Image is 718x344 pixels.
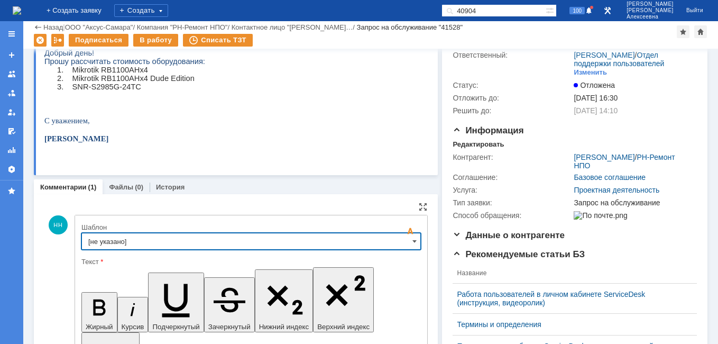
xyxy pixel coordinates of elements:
a: Заявки в моей ответственности [3,85,20,102]
div: Удалить [34,34,47,47]
strong: [EMAIL_ADDRESS][DOMAIN_NAME] [30,61,194,72]
span: Нижний индекс [259,323,309,331]
div: / [65,23,137,31]
a: ООО "Аксус-Самара" [65,23,133,31]
img: logo [13,6,21,15]
img: По почте.png [574,211,627,220]
a: РН-Ремонт НПО [574,153,675,170]
span: [PERSON_NAME] [627,1,674,7]
button: Нижний индекс [255,269,314,332]
div: Услуга: [453,186,572,194]
div: Ответственный: [453,51,572,59]
a: Термины и определения [457,320,684,329]
div: Запрос на обслуживание [574,198,692,207]
a: Мои заявки [3,104,20,121]
a: Перейти на домашнюю страницу [13,6,21,15]
a: Мои согласования [3,123,20,140]
div: Текст [81,258,419,265]
div: Создать [114,4,168,17]
span: Зачеркнутый [208,323,251,331]
div: Способ обращения: [453,211,572,220]
div: Работа с массовостью [51,34,64,47]
div: / [574,153,692,170]
div: Запрос на обслуживание "41528" [357,23,463,31]
div: | [63,23,65,31]
div: Шаблон [81,224,419,231]
span: 3. [13,34,28,42]
span: SNR-S2985G-24TC [28,34,97,42]
button: Курсив [117,297,149,332]
th: Название [453,263,688,284]
span: Mikrotik RB1100AHx4 Dude Edition [28,25,150,34]
a: Отдел поддержки пользователей [574,51,664,68]
span: Информация [453,125,523,135]
span: [DATE] 14:10 [574,106,618,115]
a: Назад [43,23,63,31]
span: 1. [13,17,28,25]
span: Рекомендуемые статьи БЗ [453,249,585,259]
div: Редактировать [453,140,504,149]
span: [PERSON_NAME] [627,7,674,14]
button: Подчеркнутый [148,273,204,332]
a: Проектная деятельность [574,186,659,194]
span: Алексеевна [627,14,674,20]
span: Верхний индекс [317,323,370,331]
button: Жирный [81,292,117,332]
a: Настройки [3,161,20,178]
a: История [156,183,185,191]
a: [PERSON_NAME] [574,51,634,59]
span: Mikrotik RB1100AHx4 [28,17,104,25]
a: Базовое соглашение [574,173,646,182]
div: Изменить [574,68,607,77]
span: 2. [13,25,28,34]
div: Статус: [453,81,572,89]
span: Жирный [86,323,113,331]
span: Данные о контрагенте [453,230,565,240]
div: [DATE] 16:30 [574,94,692,102]
span: Расширенный поиск [546,5,556,15]
div: / [574,51,692,68]
a: Заявки на командах [3,66,20,83]
div: На всю страницу [419,203,427,211]
a: Работа пользователей в личном кабинете ServiceDesk (инструкция, видеоролик) [457,290,684,307]
a: Создать заявку [3,47,20,64]
a: [PERSON_NAME] [574,153,634,161]
a: Контактное лицо "[PERSON_NAME]… [232,23,353,31]
div: Контрагент: [453,153,572,161]
div: / [137,23,232,31]
a: Компания "РН-Ремонт НПО" [137,23,228,31]
span: 100 [569,7,585,14]
button: Зачеркнутый [204,277,255,332]
span: Подчеркнутый [152,323,199,331]
a: Отчеты [3,142,20,159]
a: Комментарии [40,183,87,191]
a: [EMAIL_ADDRESS][DOMAIN_NAME] [30,63,194,71]
span: Курсив [122,323,144,331]
div: Сделать домашней страницей [694,25,707,38]
span: Скрыть панель инструментов [404,225,417,238]
button: Верхний индекс [313,267,374,332]
span: Отложена [574,81,615,89]
span: НН [49,215,68,234]
div: Решить до: [453,106,572,115]
a: Файлы [109,183,133,191]
div: Тип заявки: [453,198,572,207]
div: Соглашение: [453,173,572,182]
div: (1) [88,183,97,191]
a: Перейти в интерфейс администратора [601,4,614,17]
div: / [232,23,357,31]
div: Добавить в избранное [677,25,689,38]
div: (0) [135,183,143,191]
div: Отложить до: [453,94,572,102]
